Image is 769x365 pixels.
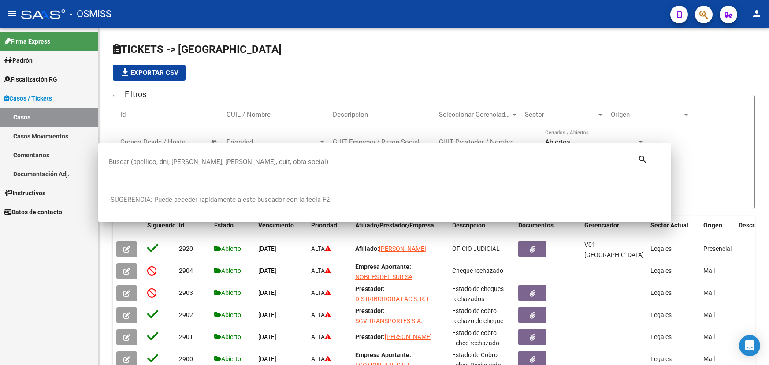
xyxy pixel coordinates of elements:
datatable-header-cell: Vencimiento [255,216,308,245]
span: Origen [611,111,682,119]
span: Seleccionar Gerenciador [439,111,510,119]
datatable-header-cell: Afiliado/Prestador/Empresa [352,216,449,245]
span: Sector [525,111,596,119]
span: ALTA [311,245,331,252]
span: Gerenciador [584,222,619,229]
span: [DATE] [258,267,276,274]
span: 2904 [179,267,193,274]
datatable-header-cell: Gerenciador [581,216,647,245]
mat-icon: search [638,153,648,164]
input: End date [157,138,200,146]
span: 2903 [179,289,193,296]
span: Exportar CSV [120,69,178,77]
h3: Filtros [120,88,151,101]
span: OFICIO JUDICIAL [452,245,500,252]
mat-icon: menu [7,8,18,19]
span: Vencimiento [258,222,294,229]
p: -SUGERENCIA: Puede acceder rapidamente a este buscador con la tecla F2- [109,195,661,205]
datatable-header-cell: Origen [700,216,735,245]
span: ALTA [311,289,331,296]
span: Estado [214,222,234,229]
div: Open Intercom Messenger [739,335,760,356]
span: Cheque rechazado [452,267,503,274]
span: [PERSON_NAME] [385,333,432,340]
span: Firma Express [4,37,50,46]
span: Mail [703,267,715,274]
span: TICKETS -> [GEOGRAPHIC_DATA] [113,43,282,56]
span: Abierto [214,289,241,296]
span: Instructivos [4,188,45,198]
button: Open calendar [209,138,219,148]
span: ALTA [311,333,331,340]
input: Start date [120,138,149,146]
span: Estado de cobro - Echeq rechazado [452,329,500,346]
span: Estado de cobro - rechazo de cheque [452,307,503,324]
strong: Afiliado: [355,245,379,252]
span: Abierto [214,245,241,252]
span: - OSMISS [70,4,111,24]
datatable-header-cell: Sector Actual [647,216,700,245]
span: DISTRIBUIDORA FAC S. R. L. [355,295,432,302]
span: [DATE] [258,245,276,252]
datatable-header-cell: Prioridad [308,216,352,245]
datatable-header-cell: Descripcion [449,216,515,245]
span: Sector Actual [650,222,688,229]
datatable-header-cell: Documentos [515,216,581,245]
span: Prioridad [227,138,318,146]
span: Datos de contacto [4,207,62,217]
span: Legales [650,355,672,362]
span: [DATE] [258,311,276,318]
mat-icon: file_download [120,67,130,78]
span: Siguiendo [147,222,176,229]
span: 2901 [179,333,193,340]
span: Origen [703,222,722,229]
span: 2902 [179,311,193,318]
span: [DATE] [258,355,276,362]
span: Abiertos [545,138,570,146]
span: Legales [650,311,672,318]
span: Legales [650,333,672,340]
span: Prioridad [311,222,337,229]
span: Mail [703,355,715,362]
mat-icon: person [751,8,762,19]
datatable-header-cell: Id [175,216,211,245]
span: Padrón [4,56,33,65]
strong: Prestador: [355,333,385,340]
datatable-header-cell: Estado [211,216,255,245]
span: ALTA [311,267,331,274]
span: ALTA [311,311,331,318]
span: [DATE] [258,333,276,340]
span: Casos / Tickets [4,93,52,103]
strong: Prestador: [355,285,385,292]
span: Id [179,222,184,229]
span: Legales [650,267,672,274]
span: Presencial [703,245,732,252]
span: Descripcion [452,222,485,229]
span: SGV TRANSPORTES S.A. [355,317,423,324]
span: Legales [650,289,672,296]
span: Abierto [214,333,241,340]
span: [DATE] [258,289,276,296]
datatable-header-cell: Siguiendo [144,216,175,245]
span: Mail [703,311,715,318]
span: Fiscalización RG [4,74,57,84]
span: V01 - [GEOGRAPHIC_DATA] [584,241,644,258]
span: Afiliado/Prestador/Empresa [355,222,434,229]
span: NOBLES DEL SUR SA [355,273,412,280]
strong: Prestador: [355,307,385,314]
span: [PERSON_NAME] [379,245,426,252]
span: Estado de cheques rechazados [452,285,504,302]
span: Mail [703,289,715,296]
span: Documentos [518,222,554,229]
strong: Empresa Aportante: [355,263,411,270]
span: Legales [650,245,672,252]
span: Mail [703,333,715,340]
span: Abierto [214,355,241,362]
strong: Empresa Aportante: [355,351,411,358]
span: Abierto [214,311,241,318]
span: ALTA [311,355,331,362]
span: 2920 [179,245,193,252]
span: Abierto [214,267,241,274]
span: 2900 [179,355,193,362]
